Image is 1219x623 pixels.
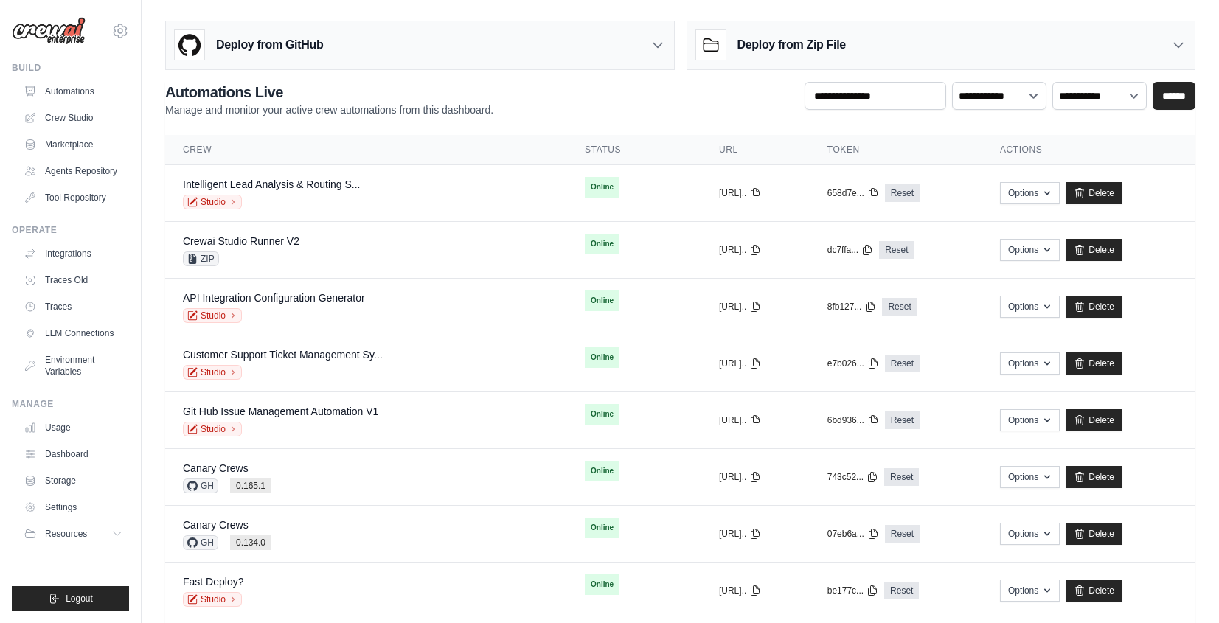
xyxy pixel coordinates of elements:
[18,295,129,319] a: Traces
[183,406,378,417] a: Git Hub Issue Management Automation V1
[827,528,879,540] button: 07eb6a...
[827,358,879,369] button: e7b026...
[18,522,129,546] button: Resources
[12,62,129,74] div: Build
[230,535,271,550] span: 0.134.0
[1066,466,1122,488] a: Delete
[230,478,271,493] span: 0.165.1
[18,242,129,265] a: Integrations
[18,268,129,292] a: Traces Old
[18,321,129,345] a: LLM Connections
[827,471,878,483] button: 743c52...
[12,586,129,611] button: Logout
[183,478,218,493] span: GH
[183,519,249,531] a: Canary Crews
[585,518,619,538] span: Online
[18,348,129,383] a: Environment Variables
[1000,523,1060,545] button: Options
[1000,580,1060,602] button: Options
[884,468,919,486] a: Reset
[585,177,619,198] span: Online
[885,525,920,543] a: Reset
[567,135,701,165] th: Status
[585,347,619,368] span: Online
[45,528,87,540] span: Resources
[183,349,383,361] a: Customer Support Ticket Management Sy...
[66,593,93,605] span: Logout
[1000,182,1060,204] button: Options
[1066,239,1122,261] a: Delete
[18,106,129,130] a: Crew Studio
[18,133,129,156] a: Marketplace
[884,582,919,599] a: Reset
[18,442,129,466] a: Dashboard
[701,135,810,165] th: URL
[1000,296,1060,318] button: Options
[165,82,493,102] h2: Automations Live
[1000,352,1060,375] button: Options
[183,292,365,304] a: API Integration Configuration Generator
[882,298,917,316] a: Reset
[585,234,619,254] span: Online
[827,244,873,256] button: dc7ffa...
[885,355,920,372] a: Reset
[827,301,877,313] button: 8fb127...
[183,422,242,436] a: Studio
[1066,352,1122,375] a: Delete
[1000,409,1060,431] button: Options
[885,184,920,202] a: Reset
[175,30,204,60] img: GitHub Logo
[183,195,242,209] a: Studio
[1066,182,1122,204] a: Delete
[183,365,242,380] a: Studio
[18,469,129,493] a: Storage
[183,592,242,607] a: Studio
[183,535,218,550] span: GH
[827,585,878,596] button: be177c...
[827,414,879,426] button: 6bd936...
[183,576,243,588] a: Fast Deploy?
[885,411,920,429] a: Reset
[1066,523,1122,545] a: Delete
[1000,239,1060,261] button: Options
[18,80,129,103] a: Automations
[183,251,219,266] span: ZIP
[12,17,86,45] img: Logo
[183,462,249,474] a: Canary Crews
[879,241,914,259] a: Reset
[18,495,129,519] a: Settings
[737,36,846,54] h3: Deploy from Zip File
[12,224,129,236] div: Operate
[585,290,619,311] span: Online
[1000,466,1060,488] button: Options
[12,398,129,410] div: Manage
[1066,296,1122,318] a: Delete
[183,235,299,247] a: Crewai Studio Runner V2
[1066,580,1122,602] a: Delete
[18,416,129,439] a: Usage
[183,178,360,190] a: Intelligent Lead Analysis & Routing S...
[18,186,129,209] a: Tool Repository
[18,159,129,183] a: Agents Repository
[585,461,619,481] span: Online
[585,404,619,425] span: Online
[827,187,879,199] button: 658d7e...
[810,135,982,165] th: Token
[1066,409,1122,431] a: Delete
[216,36,323,54] h3: Deploy from GitHub
[982,135,1195,165] th: Actions
[165,135,567,165] th: Crew
[585,574,619,595] span: Online
[183,308,242,323] a: Studio
[165,102,493,117] p: Manage and monitor your active crew automations from this dashboard.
